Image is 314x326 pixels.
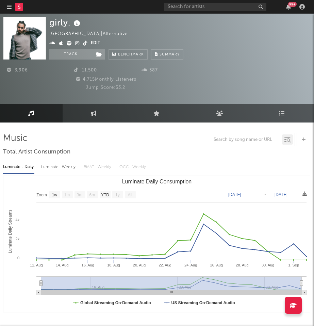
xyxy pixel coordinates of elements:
[210,263,223,267] text: 26. Aug
[151,49,183,60] button: Summary
[8,210,13,253] text: Luminate Daily Streams
[159,263,171,267] text: 22. Aug
[133,263,146,267] text: 20. Aug
[17,256,19,260] text: 0
[128,193,132,197] text: All
[210,137,282,143] input: Search by song name or URL
[118,51,144,59] span: Benchmark
[77,193,83,197] text: 3m
[30,263,43,267] text: 12. Aug
[164,3,266,11] input: Search for artists
[122,179,192,184] text: Luminate Daily Consumption
[15,218,19,222] text: 4k
[36,193,47,197] text: Zoom
[3,148,70,156] span: Total Artist Consumption
[91,39,100,48] button: Edit
[288,2,297,7] div: 99 +
[262,263,274,267] text: 30. Aug
[75,77,136,82] span: 4,715 Monthly Listeners
[160,53,180,56] span: Summary
[288,263,299,267] text: 1. Sep
[107,263,120,267] text: 18. Aug
[236,263,248,267] text: 28. Aug
[49,30,135,38] div: [GEOGRAPHIC_DATA] | Alternative
[80,300,151,305] text: Global Streaming On-Demand Audio
[109,49,148,60] a: Benchmark
[7,68,28,72] span: 3,906
[171,300,235,305] text: US Streaming On-Demand Audio
[86,85,125,90] span: Jump Score: 53.2
[49,49,92,60] button: Track
[74,68,97,72] span: 11,500
[52,193,57,197] text: 1w
[49,17,82,28] div: girly.
[228,192,241,197] text: [DATE]
[101,193,109,197] text: YTD
[275,192,287,197] text: [DATE]
[82,263,94,267] text: 16. Aug
[142,68,158,72] span: 387
[15,237,19,241] text: 2k
[3,176,310,312] svg: Luminate Daily Consumption
[3,161,34,173] div: Luminate - Daily
[286,4,291,10] button: 99+
[115,193,120,197] text: 1y
[41,161,77,173] div: Luminate - Weekly
[263,192,267,197] text: →
[184,263,197,267] text: 24. Aug
[56,263,68,267] text: 14. Aug
[89,193,95,197] text: 6m
[64,193,70,197] text: 1m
